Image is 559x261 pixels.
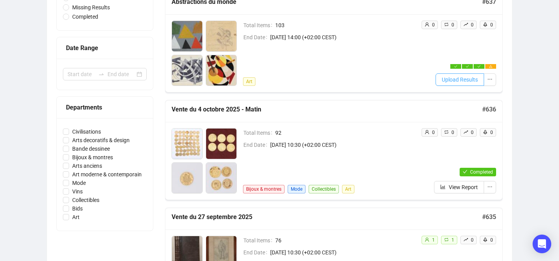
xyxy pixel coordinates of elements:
[444,22,449,27] span: retweet
[432,237,435,243] span: 1
[477,65,481,68] span: check
[270,141,415,149] span: [DATE] 10:30 (+02:00 CEST)
[243,185,285,193] span: Bijoux & montres
[69,196,102,204] span: Collectibles
[451,237,454,243] span: 1
[243,129,275,137] span: Total Items
[206,129,236,159] img: 2_1.jpg
[444,130,449,134] span: retweet
[425,237,429,242] span: user
[243,141,270,149] span: End Date
[449,183,478,191] span: View Report
[69,136,133,144] span: Arts decoratifs & design
[471,22,474,28] span: 0
[69,3,113,12] span: Missing Results
[243,248,270,257] span: End Date
[436,73,484,86] button: Upload Results
[172,55,202,85] img: 103_1.jpg
[165,100,503,200] a: Vente du 4 octobre 2025 - Matin#636Total Items92End Date[DATE] 10:30 (+02:00 CEST)Bijoux & montre...
[172,163,202,193] img: 3_1.jpg
[309,185,339,193] span: Collectibles
[275,129,415,137] span: 92
[483,130,488,134] span: rocket
[243,33,270,42] span: End Date
[489,65,492,68] span: warning
[69,12,101,21] span: Completed
[432,22,435,28] span: 0
[464,237,468,242] span: rise
[98,71,104,77] span: to
[243,21,275,30] span: Total Items
[172,105,482,114] h5: Vente du 4 octobre 2025 - Matin
[466,65,469,68] span: check
[69,153,116,162] span: Bijoux & montres
[172,212,482,222] h5: Vente du 27 septembre 2025
[464,130,468,134] span: rise
[69,144,113,153] span: Bande dessinee
[483,237,488,242] span: rocket
[288,185,306,193] span: Mode
[69,213,83,221] span: Art
[342,185,354,193] span: Art
[69,187,86,196] span: Vins
[206,55,236,85] img: 104_1.jpg
[444,237,449,242] span: retweet
[270,33,415,42] span: [DATE] 14:00 (+02:00 CEST)
[270,248,415,257] span: [DATE] 10:30 (+02:00 CEST)
[454,65,457,68] span: check
[108,70,135,78] input: End date
[440,184,446,190] span: bar-chart
[66,103,144,112] div: Departments
[490,130,493,135] span: 0
[243,77,255,86] span: Art
[451,22,454,28] span: 0
[471,130,474,135] span: 0
[487,77,493,82] span: ellipsis
[490,237,493,243] span: 0
[98,71,104,77] span: swap-right
[69,204,86,213] span: Bids
[432,130,435,135] span: 0
[442,75,478,84] span: Upload Results
[490,22,493,28] span: 0
[471,237,474,243] span: 0
[487,184,493,190] span: ellipsis
[464,22,468,27] span: rise
[68,70,95,78] input: Start date
[425,130,429,134] span: user
[172,129,202,159] img: 1_1.jpg
[482,212,496,222] h5: # 635
[206,21,236,51] img: 102_1.jpg
[172,21,202,51] img: 101_1.jpg
[463,169,467,174] span: check
[275,21,415,30] span: 103
[451,130,454,135] span: 0
[69,170,145,179] span: Art moderne & contemporain
[275,236,415,245] span: 76
[425,22,429,27] span: user
[69,162,105,170] span: Arts anciens
[434,181,484,193] button: View Report
[482,105,496,114] h5: # 636
[243,236,275,245] span: Total Items
[206,163,236,193] img: 4_1.jpg
[69,127,104,136] span: Civilisations
[470,169,493,175] span: Completed
[483,22,488,27] span: rocket
[533,235,551,253] div: Open Intercom Messenger
[66,43,144,53] div: Date Range
[69,179,89,187] span: Mode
